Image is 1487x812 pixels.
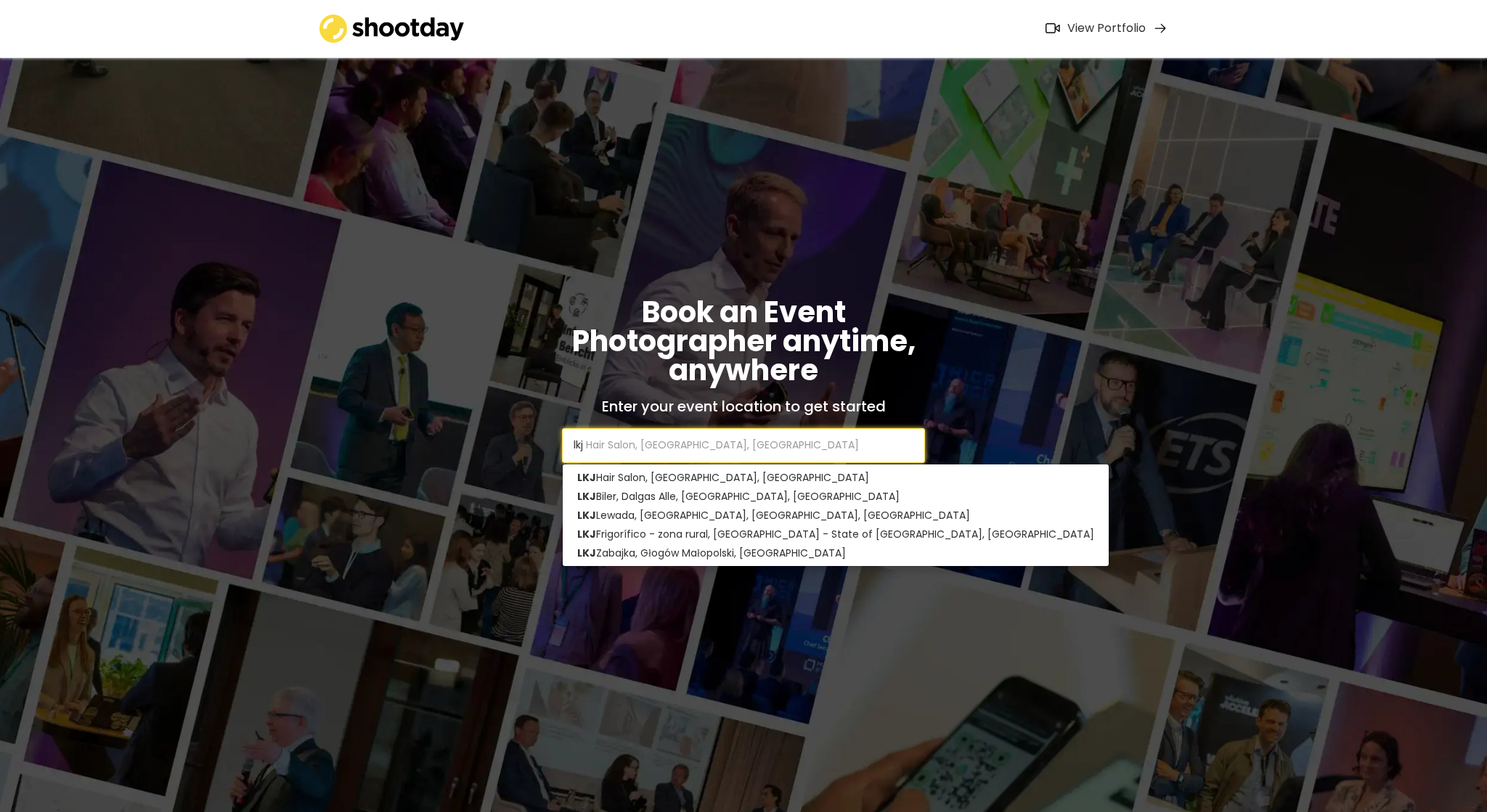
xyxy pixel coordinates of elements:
[602,399,886,414] h2: Enter your event location to get started
[1067,21,1146,36] div: View Portfolio
[577,546,596,560] strong: LKJ
[563,506,1109,525] p: Lewada, [GEOGRAPHIC_DATA], [GEOGRAPHIC_DATA], [GEOGRAPHIC_DATA]
[563,544,1109,562] p: Zabajka, Głogów Małopolski, [GEOGRAPHIC_DATA]
[577,470,596,485] strong: LKJ
[577,527,596,541] strong: LKJ
[319,15,465,43] img: shootday_logo.png
[1046,23,1060,33] img: Icon%20feather-video%402x.png
[563,487,1109,506] p: Biler, Dalgas Alle, [GEOGRAPHIC_DATA], [GEOGRAPHIC_DATA]
[563,468,1109,487] p: Hair Salon, [GEOGRAPHIC_DATA], [GEOGRAPHIC_DATA]
[563,525,1109,544] p: Frigorífico - zona rural, [GEOGRAPHIC_DATA] - State of [GEOGRAPHIC_DATA], [GEOGRAPHIC_DATA]
[577,489,596,504] strong: LKJ
[562,428,925,463] input: Enter city or location
[577,508,596,522] strong: LKJ
[562,298,925,385] h1: Book an Event Photographer anytime, anywhere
